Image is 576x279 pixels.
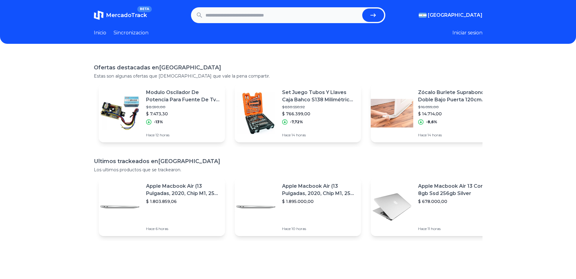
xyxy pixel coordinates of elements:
p: Hace 10 horas [282,226,356,231]
p: $ 766.399,00 [282,111,356,117]
p: $ 1.803.859,06 [146,198,220,204]
p: Zócalo Burlete Suprabond Doble Bajo Puerta 120cm Colores [418,89,492,103]
p: -7,72% [290,120,303,124]
p: $ 8.590,00 [146,105,220,110]
a: Featured imageSet Juego Tubos Y Llaves Caja Bahco S138 Milimétrico Pulgada$ 830.550,92$ 766.399,0... [235,84,361,142]
p: Los ultimos productos que se trackearon. [94,167,482,173]
p: $ 14.714,00 [418,111,492,117]
p: Estas son algunas ofertas que [DEMOGRAPHIC_DATA] que vale la pena compartir. [94,73,482,79]
button: [GEOGRAPHIC_DATA] [419,12,482,19]
p: Set Juego Tubos Y Llaves Caja Bahco S138 Milimétrico Pulgada [282,89,356,103]
p: $ 7.473,30 [146,111,220,117]
p: $ 16.099,00 [418,105,492,110]
a: Featured imageApple Macbook Air 13 Core I5 8gb Ssd 256gb Silver$ 678.000,00Hace 11 horas [371,178,497,236]
a: Featured imageModulo Oscilador De Potencia Para Fuente De Tv Lcd Led$ 8.590,00$ 7.473,30-13%Hace ... [99,84,225,142]
p: -13% [154,120,163,124]
a: MercadoTrackBETA [94,10,147,20]
a: Featured imageApple Macbook Air (13 Pulgadas, 2020, Chip M1, 256 Gb De Ssd, 8 Gb De Ram) - Plata$... [99,178,225,236]
a: Featured imageApple Macbook Air (13 Pulgadas, 2020, Chip M1, 256 Gb De Ssd, 8 Gb De Ram) - Plata$... [235,178,361,236]
img: MercadoTrack [94,10,104,20]
a: Inicio [94,29,106,37]
img: Featured image [235,92,277,134]
h1: Ofertas destacadas en [GEOGRAPHIC_DATA] [94,63,482,72]
p: $ 678.000,00 [418,198,492,204]
span: [GEOGRAPHIC_DATA] [428,12,482,19]
img: Featured image [371,92,413,134]
img: Featured image [371,186,413,228]
a: Sincronizacion [114,29,148,37]
a: Featured imageZócalo Burlete Suprabond Doble Bajo Puerta 120cm Colores$ 16.099,00$ 14.714,00-8,6%... [371,84,497,142]
p: Hace 6 horas [146,226,220,231]
p: Hace 14 horas [282,133,356,138]
p: -8,6% [426,120,437,124]
p: Hace 11 horas [418,226,492,231]
h1: Ultimos trackeados en [GEOGRAPHIC_DATA] [94,157,482,166]
button: Iniciar sesion [452,29,482,37]
p: Hace 14 horas [418,133,492,138]
p: Hace 12 horas [146,133,220,138]
img: Featured image [99,92,141,134]
p: Apple Macbook Air 13 Core I5 8gb Ssd 256gb Silver [418,183,492,197]
p: Apple Macbook Air (13 Pulgadas, 2020, Chip M1, 256 Gb De Ssd, 8 Gb De Ram) - Plata [146,183,220,197]
p: $ 1.895.000,00 [282,198,356,204]
p: $ 830.550,92 [282,105,356,110]
span: MercadoTrack [106,12,147,19]
img: Featured image [99,186,141,228]
p: Modulo Oscilador De Potencia Para Fuente De Tv Lcd Led [146,89,220,103]
img: Featured image [235,186,277,228]
span: BETA [137,6,152,12]
p: Apple Macbook Air (13 Pulgadas, 2020, Chip M1, 256 Gb De Ssd, 8 Gb De Ram) - Plata [282,183,356,197]
img: Argentina [419,13,427,18]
